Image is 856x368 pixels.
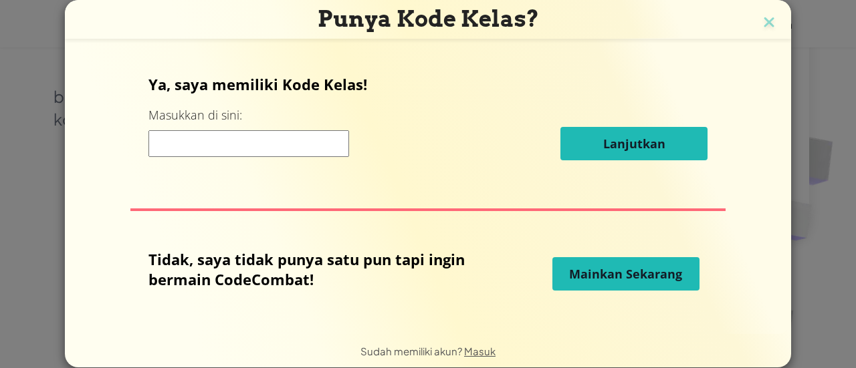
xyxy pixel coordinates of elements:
span: Mainkan Sekarang [569,266,682,282]
span: Punya Kode Kelas? [318,5,539,32]
label: Masukkan di sini: [148,107,242,124]
button: Lanjutkan [560,127,708,160]
a: Masuk [464,345,496,357]
p: Ya, saya memiliki Kode Kelas! [148,74,708,94]
span: Lanjutkan [603,136,665,152]
p: Tidak, saya tidak punya satu pun tapi ingin bermain CodeCombat! [148,249,477,289]
button: Mainkan Sekarang [552,257,700,291]
span: Sudah memiliki akun? [360,345,464,357]
img: close icon [760,13,778,33]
